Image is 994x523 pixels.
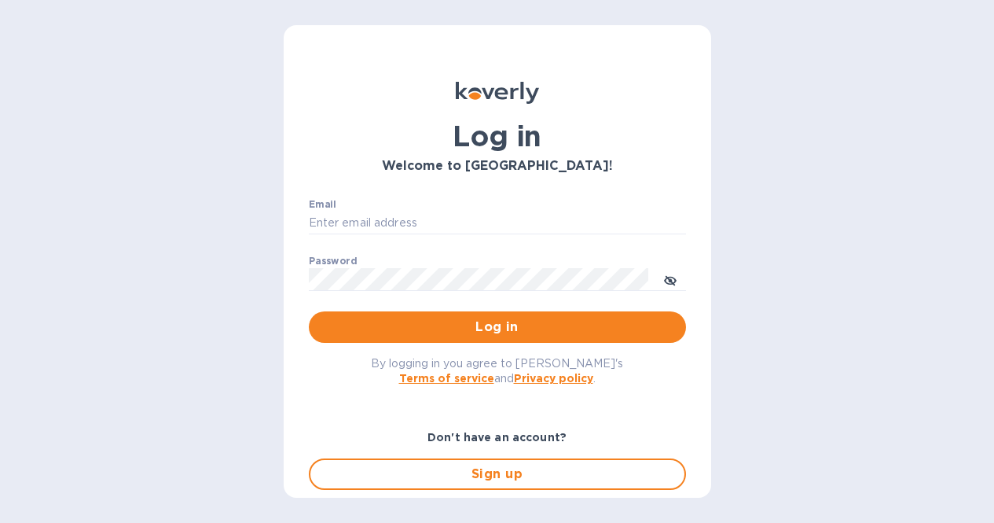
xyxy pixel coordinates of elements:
button: toggle password visibility [655,263,686,295]
button: Sign up [309,459,686,490]
span: Log in [321,318,673,337]
img: Koverly [456,82,539,104]
label: Email [309,200,336,209]
b: Don't have an account? [427,431,567,444]
span: Sign up [323,465,672,484]
h1: Log in [309,120,686,153]
button: Log in [309,311,686,343]
label: Password [309,256,357,266]
span: By logging in you agree to [PERSON_NAME]'s and . [371,357,623,385]
input: Enter email address [309,212,686,235]
a: Privacy policy [514,372,593,385]
h3: Welcome to [GEOGRAPHIC_DATA]! [309,159,686,174]
a: Terms of service [399,372,494,385]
